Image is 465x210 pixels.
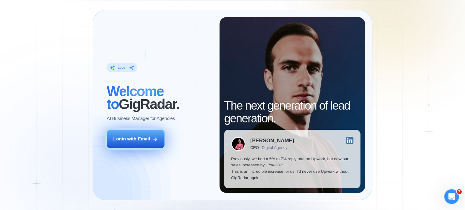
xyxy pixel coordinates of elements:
[444,189,459,204] iframe: Intercom live chat
[107,85,212,111] h2: ‍ GigRadar.
[262,145,287,150] div: Digital Agency
[231,156,354,182] p: Previously, we had a 5% to 7% reply rate on Upwork, but now our sales increased by 17%-20%. This ...
[250,145,259,150] div: CEO
[250,138,294,143] div: [PERSON_NAME]
[107,130,164,148] button: Login with Email
[107,84,164,112] span: Welcome to
[118,65,126,70] div: Login
[107,115,175,122] p: AI Business Manager for Agencies
[457,189,462,194] span: 7
[113,136,150,142] div: Login with Email
[224,100,360,125] h2: The next generation of lead generation.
